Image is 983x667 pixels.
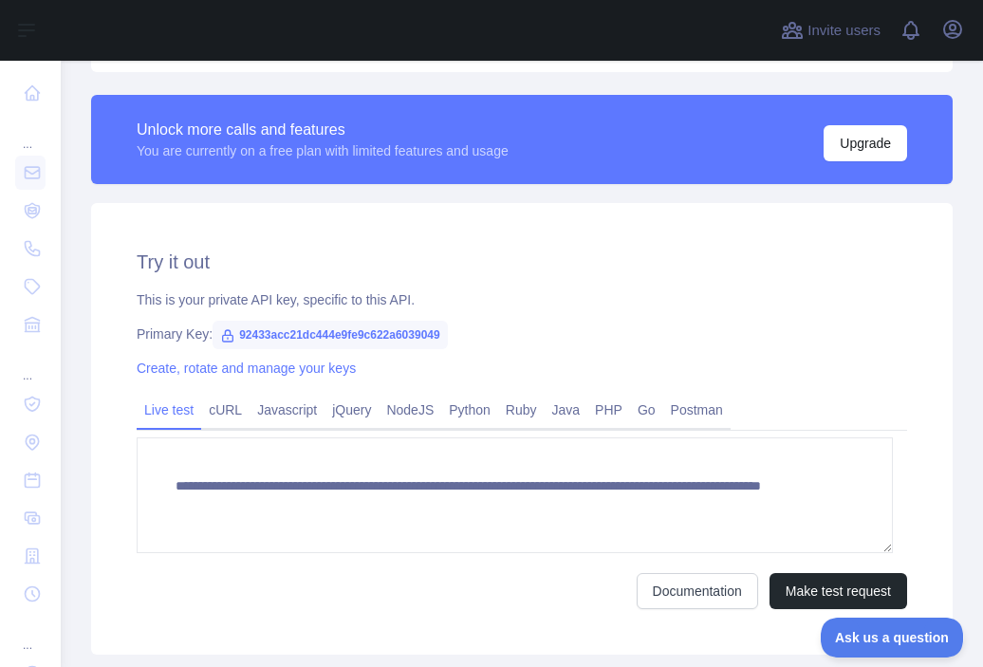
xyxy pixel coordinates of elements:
[821,618,964,658] iframe: Toggle Customer Support
[824,125,907,161] button: Upgrade
[250,395,325,425] a: Javascript
[663,395,731,425] a: Postman
[137,141,509,160] div: You are currently on a free plan with limited features and usage
[770,573,907,609] button: Make test request
[807,20,881,42] span: Invite users
[137,249,907,275] h2: Try it out
[441,395,498,425] a: Python
[587,395,630,425] a: PHP
[637,573,758,609] a: Documentation
[15,345,46,383] div: ...
[137,290,907,309] div: This is your private API key, specific to this API.
[545,395,588,425] a: Java
[137,119,509,141] div: Unlock more calls and features
[777,15,884,46] button: Invite users
[15,615,46,653] div: ...
[325,395,379,425] a: jQuery
[137,361,356,376] a: Create, rotate and manage your keys
[213,321,448,349] span: 92433acc21dc444e9fe9c622a6039049
[201,395,250,425] a: cURL
[137,395,201,425] a: Live test
[137,324,907,343] div: Primary Key:
[498,395,545,425] a: Ruby
[379,395,441,425] a: NodeJS
[630,395,663,425] a: Go
[15,114,46,152] div: ...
